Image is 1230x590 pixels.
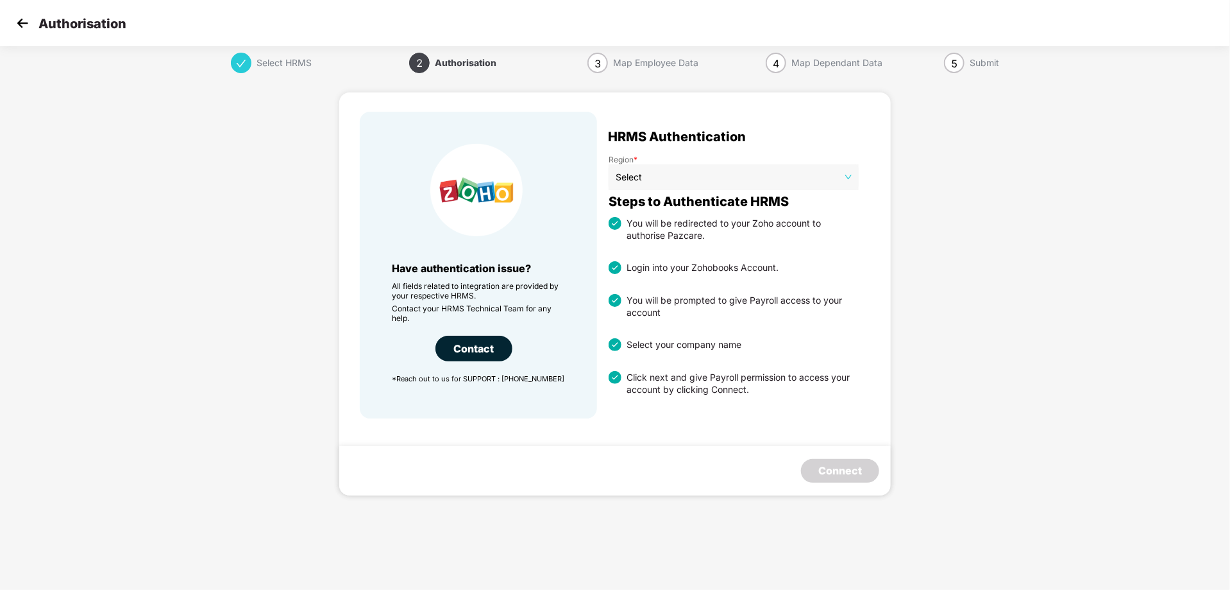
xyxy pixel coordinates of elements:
span: HRMS Authentication [608,132,746,142]
p: Authorisation [38,16,126,31]
div: Map Dependant Data [791,53,882,73]
div: Contact [435,336,512,361]
div: Select HRMS [257,53,312,73]
span: 5 [951,57,957,70]
span: Select [616,168,852,187]
p: Contact your HRMS Technical Team for any help. [392,304,565,323]
img: svg+xml;base64,PHN2ZyB4bWxucz0iaHR0cDovL3d3dy53My5vcmcvMjAwMC9zdmciIHdpZHRoPSIzMCIgaGVpZ2h0PSIzMC... [13,13,32,33]
img: svg+xml;base64,PHN2ZyBpZD0iU3RhdHVzX3RpY2tlZCIgeG1sbnM9Imh0dHA6Ly93d3cudzMub3JnLzIwMDAvc3ZnIiB3aW... [609,371,621,384]
button: Connect [801,459,879,483]
img: svg+xml;base64,PHN2ZyBpZD0iU3RhdHVzX3RpY2tlZCIgeG1sbnM9Imh0dHA6Ly93d3cudzMub3JnLzIwMDAvc3ZnIiB3aW... [609,217,621,230]
div: Login into your Zohobooks Account. [621,261,779,274]
label: Region [609,155,859,164]
div: Authorisation [435,53,496,73]
div: Select your company name [621,338,741,351]
span: 2 [416,56,423,69]
div: Map Employee Data [613,53,698,73]
span: check [236,58,246,69]
img: svg+xml;base64,PHN2ZyBpZD0iU3RhdHVzX3RpY2tlZCIgeG1sbnM9Imh0dHA6Ly93d3cudzMub3JnLzIwMDAvc3ZnIiB3aW... [609,261,621,274]
p: *Reach out to us for SUPPORT : [PHONE_NUMBER] [392,374,565,383]
img: svg+xml;base64,PHN2ZyBpZD0iU3RhdHVzX3RpY2tlZCIgeG1sbnM9Imh0dHA6Ly93d3cudzMub3JnLzIwMDAvc3ZnIiB3aW... [609,338,621,351]
img: HRMS Company Icon [430,144,523,236]
img: svg+xml;base64,PHN2ZyBpZD0iU3RhdHVzX3RpY2tlZCIgeG1sbnM9Imh0dHA6Ly93d3cudzMub3JnLzIwMDAvc3ZnIiB3aW... [609,294,621,307]
div: Click next and give Payroll permission to access your account by clicking Connect. [621,371,859,395]
span: 4 [773,57,779,70]
div: You will be prompted to give Payroll access to your account [621,294,859,318]
p: All fields related to integration are provided by your respective HRMS. [392,281,565,300]
span: 3 [594,57,601,70]
div: Submit [970,53,999,73]
span: Steps to Authenticate HRMS [609,196,789,207]
div: You will be redirected to your Zoho account to authorise Pazcare. [621,217,859,241]
span: Have authentication issue? [392,262,531,275]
